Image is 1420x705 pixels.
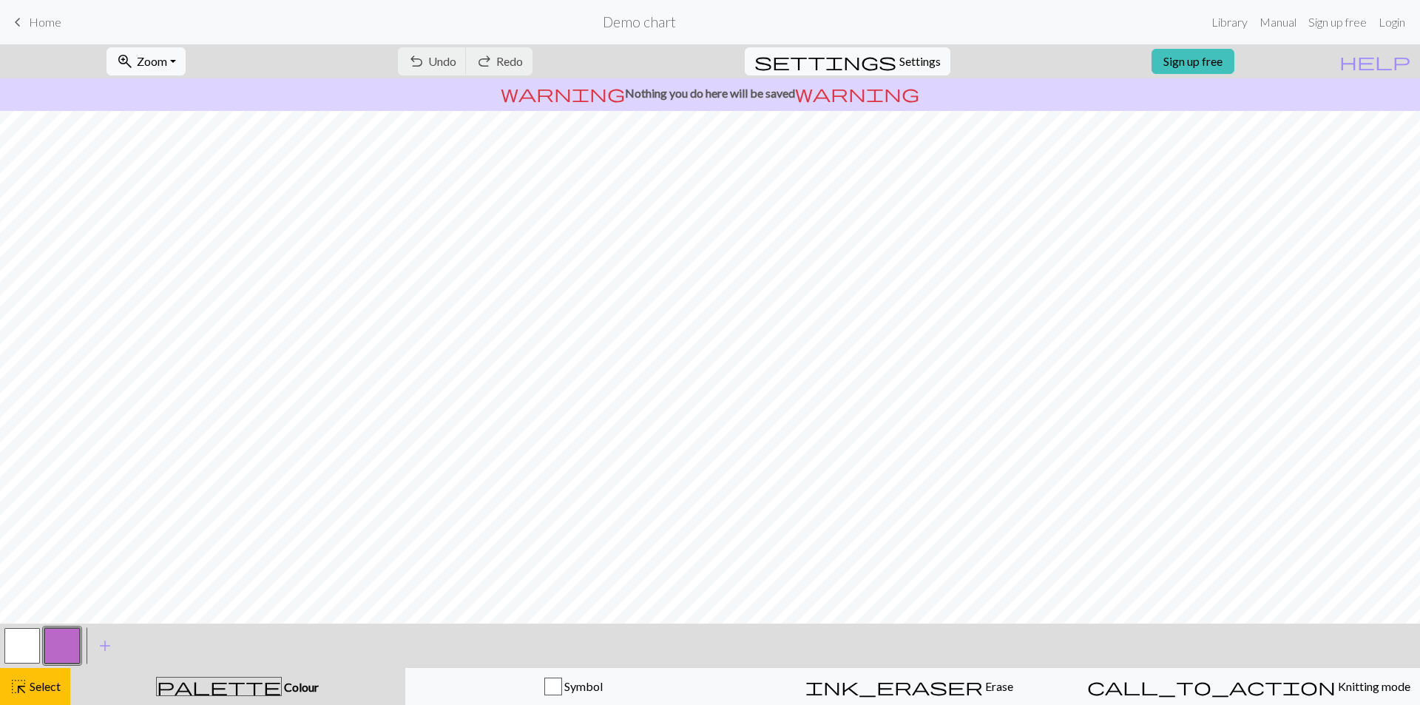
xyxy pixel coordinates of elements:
[562,679,603,693] span: Symbol
[9,12,27,33] span: keyboard_arrow_left
[603,13,676,30] h2: Demo chart
[116,51,134,72] span: zoom_in
[805,676,983,697] span: ink_eraser
[96,635,114,656] span: add
[1336,679,1410,693] span: Knitting mode
[899,53,941,70] span: Settings
[106,47,186,75] button: Zoom
[70,668,405,705] button: Colour
[745,47,950,75] button: SettingsSettings
[1302,7,1373,37] a: Sign up free
[27,679,61,693] span: Select
[6,84,1414,102] p: Nothing you do here will be saved
[29,15,61,29] span: Home
[1152,49,1234,74] a: Sign up free
[282,680,319,694] span: Colour
[157,676,281,697] span: palette
[137,54,167,68] span: Zoom
[1254,7,1302,37] a: Manual
[1373,7,1411,37] a: Login
[405,668,742,705] button: Symbol
[754,53,896,70] i: Settings
[1339,51,1410,72] span: help
[754,51,896,72] span: settings
[1206,7,1254,37] a: Library
[10,676,27,697] span: highlight_alt
[741,668,1078,705] button: Erase
[795,83,919,104] span: warning
[9,10,61,35] a: Home
[501,83,625,104] span: warning
[1087,676,1336,697] span: call_to_action
[983,679,1013,693] span: Erase
[1078,668,1420,705] button: Knitting mode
